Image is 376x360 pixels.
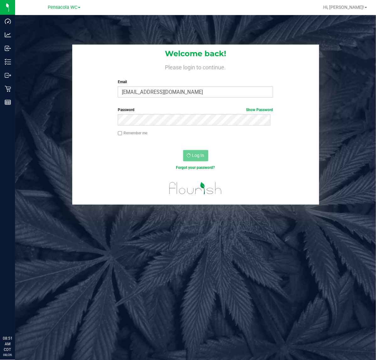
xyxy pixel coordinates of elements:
[5,18,11,24] inline-svg: Dashboard
[48,5,77,10] span: Pensacola WC
[72,63,319,70] h4: Please login to continue.
[183,150,208,161] button: Log In
[3,352,12,357] p: 08/26
[5,72,11,78] inline-svg: Outbound
[5,86,11,92] inline-svg: Retail
[5,59,11,65] inline-svg: Inventory
[118,130,147,136] label: Remember me
[3,336,12,352] p: 08:51 AM CDT
[118,79,273,85] label: Email
[118,108,134,112] span: Password
[72,50,319,58] h1: Welcome back!
[165,177,226,200] img: flourish_logo.svg
[192,153,204,158] span: Log In
[246,108,273,112] a: Show Password
[5,99,11,105] inline-svg: Reports
[5,45,11,51] inline-svg: Inbound
[323,5,364,10] span: Hi, [PERSON_NAME]!
[176,165,215,170] a: Forgot your password?
[118,131,122,136] input: Remember me
[5,32,11,38] inline-svg: Analytics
